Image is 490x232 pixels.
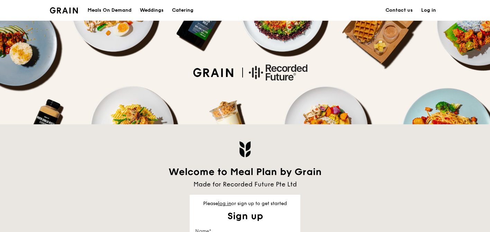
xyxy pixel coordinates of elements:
[239,141,251,157] img: Grain logo
[162,166,328,178] div: Welcome to Meal Plan by Grain
[218,201,231,206] a: log in
[162,180,328,189] div: Made for Recorded Future Pte Ltd
[50,7,78,13] img: Grain
[190,200,300,207] div: Please or sign up to get started
[190,210,300,222] div: Sign up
